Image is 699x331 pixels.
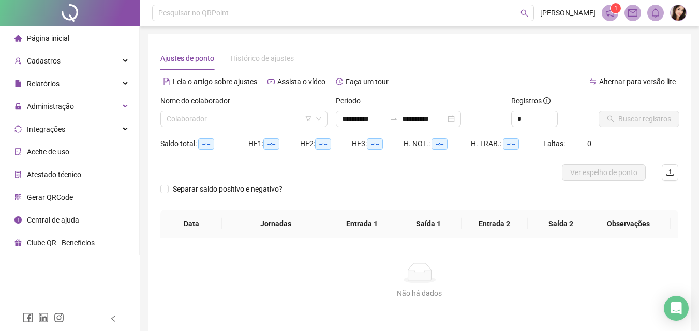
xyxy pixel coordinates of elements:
[666,168,674,177] span: upload
[14,239,22,246] span: gift
[432,138,448,150] span: --:--
[27,148,69,156] span: Aceite de uso
[27,57,61,65] span: Cadastros
[231,54,294,62] span: Histórico de ajustes
[594,218,662,229] span: Observações
[305,116,311,122] span: filter
[543,139,567,148] span: Faltas:
[160,54,214,62] span: Ajustes de ponto
[586,210,671,238] th: Observações
[599,77,676,86] span: Alternar para versão lite
[14,148,22,155] span: audit
[14,57,22,65] span: user-add
[14,171,22,178] span: solution
[503,138,519,150] span: --:--
[263,138,279,150] span: --:--
[173,288,666,299] div: Não há dados
[277,77,325,86] span: Assista o vídeo
[628,8,637,18] span: mail
[367,138,383,150] span: --:--
[404,138,471,150] div: H. NOT.:
[23,312,33,323] span: facebook
[395,210,462,238] th: Saída 1
[27,102,74,111] span: Administração
[543,97,551,104] span: info-circle
[27,239,95,247] span: Clube QR - Beneficios
[248,138,300,150] div: HE 1:
[462,210,528,238] th: Entrada 2
[160,95,237,106] label: Nome do colaborador
[390,115,398,123] span: to
[589,78,597,85] span: swap
[173,77,257,86] span: Leia o artigo sobre ajustes
[27,170,81,179] span: Atestado técnico
[651,8,660,18] span: bell
[27,125,65,133] span: Integrações
[169,183,287,195] span: Separar saldo positivo e negativo?
[14,35,22,42] span: home
[54,312,64,323] span: instagram
[528,210,594,238] th: Saída 2
[38,312,49,323] span: linkedin
[520,9,528,17] span: search
[346,77,389,86] span: Faça um tour
[540,7,596,19] span: [PERSON_NAME]
[14,80,22,87] span: file
[390,115,398,123] span: swap-right
[511,95,551,106] span: Registros
[336,95,367,106] label: Período
[587,139,591,148] span: 0
[27,34,69,42] span: Página inicial
[14,125,22,133] span: sync
[267,78,275,85] span: youtube
[110,315,117,322] span: left
[160,138,248,150] div: Saldo total:
[664,296,689,321] div: Open Intercom Messenger
[611,3,621,13] sup: 1
[14,194,22,201] span: qrcode
[336,78,343,85] span: history
[222,210,329,238] th: Jornadas
[671,5,686,21] img: 54245
[300,138,352,150] div: HE 2:
[562,164,646,181] button: Ver espelho de ponto
[316,116,322,122] span: down
[614,5,618,12] span: 1
[471,138,543,150] div: H. TRAB.:
[198,138,214,150] span: --:--
[599,111,679,127] button: Buscar registros
[160,210,222,238] th: Data
[27,80,60,88] span: Relatórios
[352,138,404,150] div: HE 3:
[27,216,79,224] span: Central de ajuda
[14,103,22,110] span: lock
[163,78,170,85] span: file-text
[14,216,22,224] span: info-circle
[27,193,73,201] span: Gerar QRCode
[329,210,395,238] th: Entrada 1
[605,8,615,18] span: notification
[315,138,331,150] span: --:--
